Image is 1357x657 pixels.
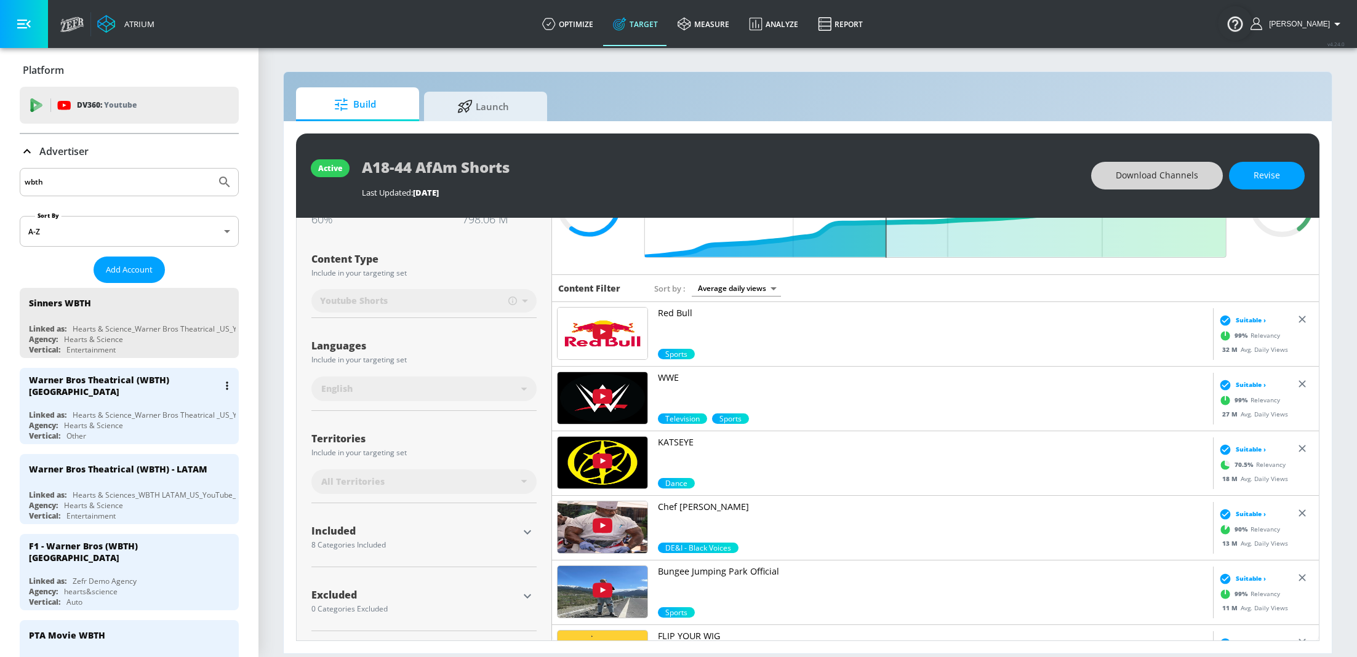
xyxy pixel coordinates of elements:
span: Download Channels [1116,168,1198,183]
div: 60% [311,212,383,226]
div: Relevancy [1217,585,1281,603]
a: Analyze [739,2,808,46]
div: Warner Bros Theatrical (WBTH) [GEOGRAPHIC_DATA]Linked as:Hearts & Science_Warner Bros Theatrical ... [20,368,239,444]
span: 32 M [1223,345,1241,354]
p: FLIP YOUR WIG [658,630,1208,642]
p: Advertiser [39,145,89,158]
div: 70.5% [658,478,695,488]
span: Launch [436,92,530,121]
span: All Territories [321,476,385,488]
a: Report [808,2,873,46]
span: Revise [1254,168,1280,183]
a: Red Bull [658,307,1208,349]
div: Hearts & Sciences_WBTH LATAM_US_YouTube_GoogleAds [73,490,273,500]
div: 99.0% [658,413,707,424]
div: Warner Bros Theatrical (WBTH) - LATAMLinked as:Hearts & Sciences_WBTH LATAM_US_YouTube_GoogleAdsA... [20,454,239,524]
div: 90.0% [658,543,739,553]
div: 8 Categories Included [311,541,518,549]
p: Red Bull [658,307,1208,319]
span: Sports [712,413,749,424]
span: login as: stephanie.wolklin@zefr.com [1264,20,1330,28]
div: Include in your targeting set [311,356,537,364]
div: hearts&science [64,586,118,597]
div: A-Z [20,216,239,247]
button: [PERSON_NAME] [1251,17,1345,31]
span: Sports [658,349,695,359]
a: measure [668,2,739,46]
span: Suitable › [1236,639,1267,648]
div: Atrium [119,18,154,30]
div: Hearts & Science_Warner Bros Theatrical _US_YouTube_GoogleAds [73,324,303,334]
span: English [321,383,353,395]
span: Includes videos up to 60 seconds, some of which may not be categorized as Shorts. [508,295,517,306]
span: Television [658,413,707,424]
div: All Territories [311,469,537,494]
span: 99 % [1235,396,1251,405]
div: Auto [66,597,82,607]
input: Final Threshold [638,153,1233,258]
div: Avg. Daily Views [1217,539,1289,548]
a: KATSEYE [658,436,1208,478]
span: DE&I - Black Voices [658,543,739,553]
div: Advertiser [20,134,239,169]
div: Avg. Daily Views [1217,410,1289,419]
div: Included [311,526,518,536]
span: Suitable › [1236,509,1267,519]
div: F1 - Warner Bros (WBTH) [GEOGRAPHIC_DATA]Linked as:Zefr Demo AgencyAgency:hearts&scienceVertical:... [20,534,239,610]
div: Platform [20,53,239,87]
div: Territories [311,434,537,444]
div: 99.0% [712,413,749,424]
span: 27 M [1223,410,1241,418]
input: Search by name [25,174,211,190]
span: Sort by [654,283,686,294]
span: Suitable › [1236,574,1267,583]
div: Vertical: [29,431,60,441]
div: Agency: [29,500,58,511]
div: Suitable › [1217,444,1267,456]
img: UUblfuW_4rakIf2h6aqANefA [558,308,647,359]
a: Bungee Jumping Park Official [658,565,1208,607]
div: PTA Movie WBTH [29,629,105,641]
p: WWE [658,372,1208,384]
div: Agency: [29,586,58,597]
div: Excluded [311,590,518,600]
div: Last Updated: [362,187,1079,198]
div: Sinners WBTHLinked as:Hearts & Science_Warner Bros Theatrical _US_YouTube_GoogleAdsAgency:Hearts ... [20,288,239,358]
button: Open Resource Center [1218,6,1252,41]
div: Content Type [311,254,537,264]
h6: Content Filter [558,282,620,294]
span: 18 M [1223,474,1241,483]
div: Include in your targeting set [311,269,537,277]
span: v 4.24.0 [1327,41,1345,47]
img: UUA61H4fWOMHikLcUFKyQUog [558,437,647,488]
a: Chef [PERSON_NAME] [658,501,1208,543]
span: Suitable › [1236,380,1267,389]
div: Hearts & Science [64,420,123,431]
div: active [318,163,342,173]
p: Bungee Jumping Park Official [658,565,1208,578]
div: Suitable › [1217,637,1267,650]
div: Vertical: [29,511,60,521]
div: Relevancy [1217,391,1281,410]
div: F1 - Warner Bros (WBTH) [GEOGRAPHIC_DATA] [29,540,218,563]
button: Add Account [94,257,165,283]
button: Revise [1229,162,1305,189]
div: Relevancy [1217,327,1281,345]
div: Avg. Daily Views [1217,474,1289,484]
div: Hearts & Science_Warner Bros Theatrical _US_YouTube_GoogleAds [73,410,303,420]
div: 0 Categories Excluded [311,605,518,613]
span: 11 M [1223,603,1241,612]
div: Sinners WBTH [29,297,91,309]
span: Suitable › [1236,445,1267,454]
a: Target [603,2,668,46]
div: Warner Bros Theatrical (WBTH) [GEOGRAPHIC_DATA] [29,374,218,397]
div: Warner Bros Theatrical (WBTH) - LATAM [29,463,207,475]
div: Relevancy [1217,456,1286,474]
div: Average daily views [692,280,781,297]
div: Suitable › [1217,573,1267,585]
div: 99.0% [658,349,695,359]
button: Download Channels [1091,162,1223,189]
